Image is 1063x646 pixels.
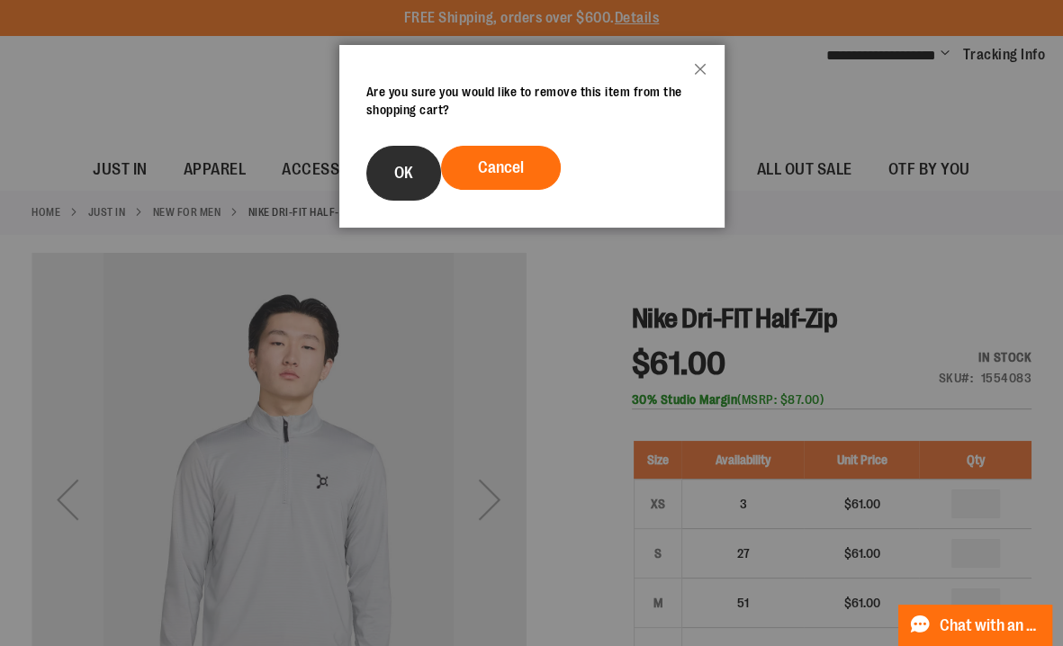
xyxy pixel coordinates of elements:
button: Chat with an Expert [898,605,1053,646]
span: OK [394,164,413,182]
span: Chat with an Expert [940,617,1041,634]
span: Cancel [478,158,524,176]
button: OK [366,146,441,201]
div: Are you sure you would like to remove this item from the shopping cart? [366,83,698,119]
button: Cancel [441,146,561,190]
